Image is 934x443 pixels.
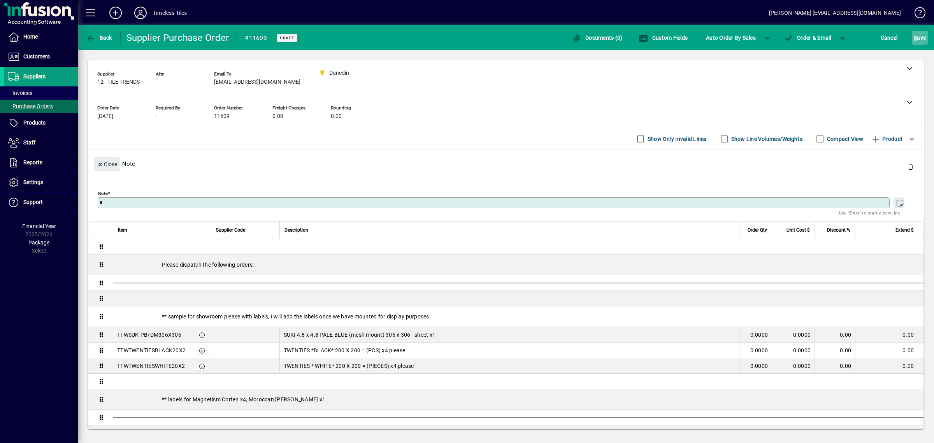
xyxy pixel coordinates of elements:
span: Customers [23,53,50,60]
a: Customers [4,47,78,67]
app-page-header-button: Delete [901,163,920,170]
span: Purchase Orders [8,103,53,109]
span: 11609 [214,113,230,120]
div: ** labels for Magnetism Corten x4, Moroccan [PERSON_NAME] x1 [113,389,923,410]
div: Please dispatch the following orders: [113,255,923,275]
td: 0.00 [855,358,923,374]
label: Show Line Volumes/Weights [730,135,802,143]
span: Discount % [827,226,850,234]
button: Order & Email [780,31,835,45]
button: Custom Fields [637,31,690,45]
button: Cancel [879,31,900,45]
button: Product [867,132,906,146]
span: Product [871,133,902,145]
button: Add [103,6,128,20]
a: Settings [4,173,78,192]
a: Purchase Orders [4,100,78,113]
td: 0.0000 [772,358,815,374]
span: Financial Year [22,223,56,229]
span: Description [284,226,308,234]
div: Supplier Purchase Order [126,32,229,44]
span: Cancel [881,32,898,44]
span: Auto Order By Sales [706,32,756,44]
span: Order & Email [784,35,831,41]
a: Support [4,193,78,212]
td: 0.00 [855,327,923,343]
div: ** sample for showroom please with labels, I will add the labels once we have mounted for display... [113,306,923,327]
app-page-header-button: Close [92,160,122,167]
span: Unit Cost $ [787,226,810,234]
span: Extend $ [895,226,914,234]
span: SUKI 4.8 x 4.8 PALE BLUE (mesh mount) 306 x 306 - sheet x1 [284,331,436,339]
div: TTWSUK-PB/DM306X306 [117,331,181,339]
td: 0.0000 [741,358,772,374]
a: Reports [4,153,78,172]
button: Documents (0) [570,31,625,45]
td: 0.00 [815,327,855,343]
td: 0.0000 [772,343,815,358]
button: Auto Order By Sales [702,31,760,45]
a: Invoices [4,86,78,100]
span: S [914,35,917,41]
td: 0.00 [815,358,855,374]
span: [DATE] [97,113,113,120]
td: 0.00 [815,343,855,358]
span: Custom Fields [639,35,688,41]
span: [EMAIL_ADDRESS][DOMAIN_NAME] [214,79,300,85]
td: 0.0000 [772,327,815,343]
div: Note [88,149,924,178]
mat-hint: Use 'Enter' to start a new line [839,208,900,217]
span: Draft [280,35,294,40]
span: TWENTIES *BLACK* 200 X 200 = (PCS) x4 please [284,346,406,354]
div: [PERSON_NAME] [EMAIL_ADDRESS][DOMAIN_NAME] [769,7,901,19]
td: 0.0000 [741,327,772,343]
span: Products [23,120,46,126]
label: Show Only Invalid Lines [646,135,707,143]
a: Knowledge Base [909,2,924,27]
span: ave [914,32,926,44]
span: Suppliers [23,73,46,79]
span: Support [23,199,43,205]
button: Save [912,31,928,45]
span: TWENTIES * WHITE* 200 X 200 = (PIECES) x4 please [284,362,414,370]
span: Package [28,239,49,246]
span: Home [23,33,38,40]
span: Reports [23,159,42,165]
span: Order Qty [748,226,767,234]
span: 0.00 [331,113,342,120]
span: 12 - TILE TRENDS [97,79,140,85]
button: Back [84,31,114,45]
span: Back [86,35,112,41]
span: Item [118,226,127,234]
button: Close [94,157,120,171]
div: TTWTWENTIESWHITE20X2 [117,362,185,370]
button: Profile [128,6,153,20]
button: Delete [901,157,920,176]
span: Documents (0) [572,35,623,41]
span: Close [97,158,117,171]
span: - [156,79,157,85]
mat-label: Note [98,191,108,196]
a: Home [4,27,78,47]
label: Compact View [825,135,863,143]
span: Invoices [8,90,32,96]
a: Staff [4,133,78,153]
a: Products [4,113,78,133]
div: #11609 [245,32,267,44]
div: Timeless Tiles [153,7,187,19]
app-page-header-button: Back [78,31,121,45]
td: 0.00 [855,343,923,358]
td: 0.0000 [741,343,772,358]
span: 0.00 [272,113,283,120]
span: - [156,113,157,120]
span: Staff [23,139,35,146]
div: TTWTWENTIESBLACK20X2 [117,346,186,354]
span: Settings [23,179,43,185]
span: Supplier Code [216,226,245,234]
